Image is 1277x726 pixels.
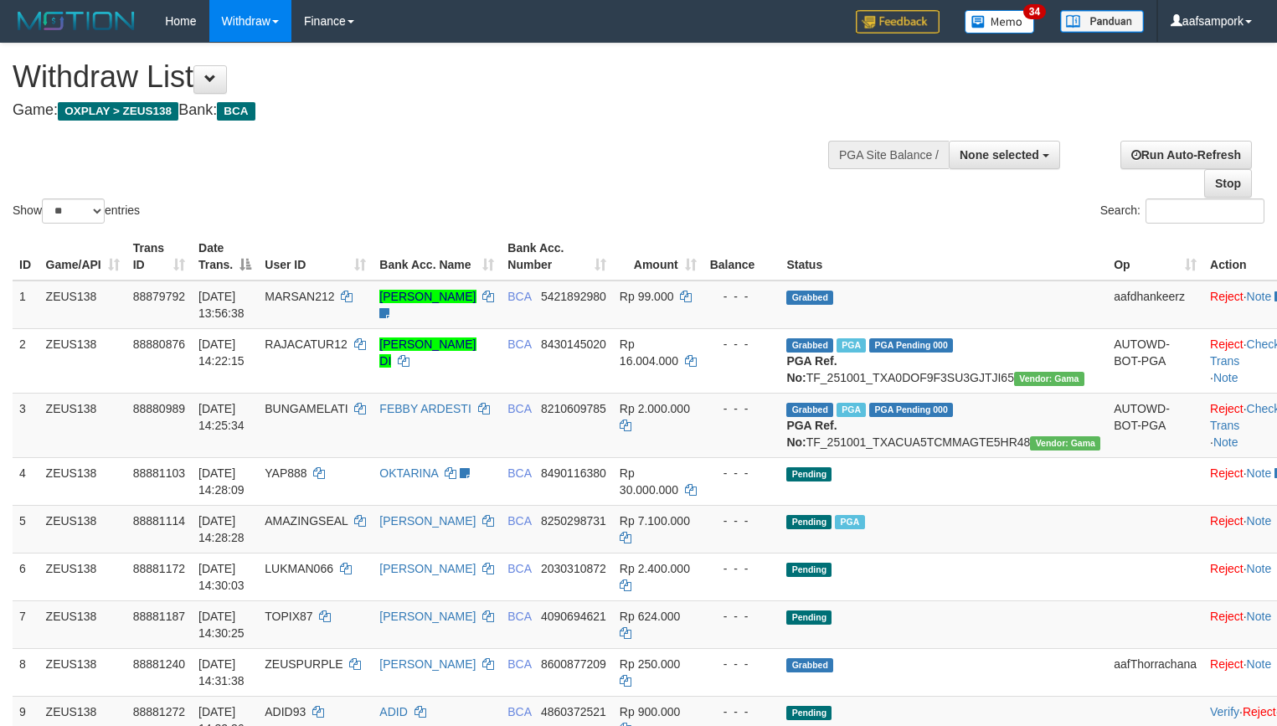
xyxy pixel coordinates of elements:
a: Note [1247,562,1272,575]
span: Copy 8490116380 to clipboard [541,466,606,480]
a: [PERSON_NAME] [379,514,476,528]
span: [DATE] 14:30:03 [198,562,245,592]
span: 88880876 [133,337,185,351]
span: Copy 8600877209 to clipboard [541,657,606,671]
span: Marked by aafnoeunsreypich [835,515,864,529]
a: Note [1247,466,1272,480]
span: PGA Pending [869,403,953,417]
span: Rp 2.400.000 [620,562,690,575]
td: AUTOWD-BOT-PGA [1107,393,1203,457]
th: Bank Acc. Name: activate to sort column ascending [373,233,501,281]
a: [PERSON_NAME] DI [379,337,476,368]
td: 1 [13,281,39,329]
a: [PERSON_NAME] [379,290,476,303]
a: Note [1213,435,1238,449]
span: Pending [786,610,832,625]
span: 88881114 [133,514,185,528]
a: ADID [379,705,407,718]
a: Reject [1210,562,1244,575]
img: Button%20Memo.svg [965,10,1035,33]
span: [DATE] 14:25:34 [198,402,245,432]
th: ID [13,233,39,281]
span: [DATE] 14:28:28 [198,514,245,544]
span: Grabbed [786,291,833,305]
div: - - - [710,336,774,353]
th: Game/API: activate to sort column ascending [39,233,126,281]
td: TF_251001_TXACUA5TCMMAGTE5HR48 [780,393,1107,457]
span: Pending [786,706,832,720]
td: 7 [13,600,39,648]
span: MARSAN212 [265,290,334,303]
td: 4 [13,457,39,505]
span: Grabbed [786,338,833,353]
span: Vendor URL: https://trx31.1velocity.biz [1030,436,1100,451]
span: 88881272 [133,705,185,718]
a: [PERSON_NAME] [379,562,476,575]
span: Rp 900.000 [620,705,680,718]
a: Note [1247,657,1272,671]
span: Rp 624.000 [620,610,680,623]
select: Showentries [42,198,105,224]
span: OXPLAY > ZEUS138 [58,102,178,121]
a: Reject [1210,337,1244,351]
span: Pending [786,515,832,529]
span: TOPIX87 [265,610,312,623]
a: Note [1213,371,1238,384]
span: BCA [217,102,255,121]
span: None selected [960,148,1039,162]
td: 8 [13,648,39,696]
span: Copy 4090694621 to clipboard [541,610,606,623]
td: ZEUS138 [39,393,126,457]
a: Reject [1210,290,1244,303]
span: BCA [507,610,531,623]
th: Bank Acc. Number: activate to sort column ascending [501,233,613,281]
b: PGA Ref. No: [786,354,837,384]
span: [DATE] 14:31:38 [198,657,245,687]
span: Grabbed [786,403,833,417]
a: Note [1247,514,1272,528]
span: 88881172 [133,562,185,575]
span: 34 [1023,4,1046,19]
td: ZEUS138 [39,600,126,648]
td: 3 [13,393,39,457]
span: [DATE] 14:28:09 [198,466,245,497]
td: ZEUS138 [39,648,126,696]
th: Date Trans.: activate to sort column descending [192,233,258,281]
span: [DATE] 14:22:15 [198,337,245,368]
span: Copy 8430145020 to clipboard [541,337,606,351]
div: PGA Site Balance / [828,141,949,169]
span: BCA [507,466,531,480]
a: Reject [1210,402,1244,415]
span: [DATE] 13:56:38 [198,290,245,320]
span: Copy 5421892980 to clipboard [541,290,606,303]
span: Rp 30.000.000 [620,466,678,497]
span: Pending [786,467,832,481]
span: Copy 4860372521 to clipboard [541,705,606,718]
label: Show entries [13,198,140,224]
div: - - - [710,512,774,529]
div: - - - [710,656,774,672]
a: Reject [1210,610,1244,623]
span: PGA Pending [869,338,953,353]
span: Vendor URL: https://trx31.1velocity.biz [1014,372,1084,386]
span: Grabbed [786,658,833,672]
a: Stop [1204,169,1252,198]
span: Copy 2030310872 to clipboard [541,562,606,575]
span: 88879792 [133,290,185,303]
a: Verify [1210,705,1239,718]
th: Trans ID: activate to sort column ascending [126,233,192,281]
span: AMAZINGSEAL [265,514,348,528]
td: ZEUS138 [39,457,126,505]
span: [DATE] 14:30:25 [198,610,245,640]
h1: Withdraw List [13,60,835,94]
td: ZEUS138 [39,328,126,393]
span: BCA [507,402,531,415]
a: Reject [1243,705,1276,718]
td: 5 [13,505,39,553]
span: BUNGAMELATI [265,402,348,415]
td: ZEUS138 [39,505,126,553]
span: Rp 99.000 [620,290,674,303]
a: Note [1247,290,1272,303]
td: AUTOWD-BOT-PGA [1107,328,1203,393]
a: Reject [1210,514,1244,528]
